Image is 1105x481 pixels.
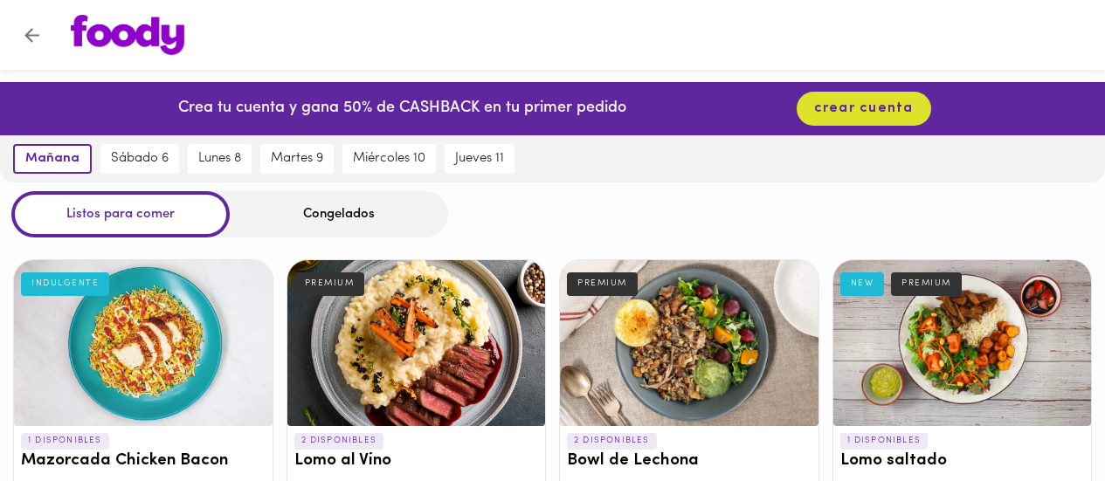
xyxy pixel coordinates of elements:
div: PREMIUM [294,272,365,295]
span: mañana [25,151,79,167]
button: sábado 6 [100,144,179,174]
div: Lomo al Vino [287,260,546,426]
div: PREMIUM [891,272,962,295]
span: jueves 11 [455,151,504,167]
div: Bowl de Lechona [560,260,818,426]
img: logo.png [71,15,184,55]
div: NEW [840,272,885,295]
span: miércoles 10 [353,151,425,167]
button: jueves 11 [445,144,515,174]
h3: Lomo al Vino [294,452,539,471]
h3: Bowl de Lechona [567,452,811,471]
button: mañana [13,144,92,174]
p: 1 DISPONIBLES [21,433,109,449]
div: INDULGENTE [21,272,109,295]
span: lunes 8 [198,151,241,167]
p: 1 DISPONIBLES [840,433,929,449]
p: 2 DISPONIBLES [294,433,384,449]
span: sábado 6 [111,151,169,167]
h3: Mazorcada Chicken Bacon [21,452,266,471]
button: martes 9 [260,144,334,174]
button: crear cuenta [797,92,931,126]
div: Listos para comer [11,191,230,237]
button: lunes 8 [188,144,252,174]
p: 2 DISPONIBLES [567,433,657,449]
div: Lomo saltado [833,260,1092,426]
p: Crea tu cuenta y gana 50% de CASHBACK en tu primer pedido [178,98,626,120]
button: miércoles 10 [342,144,436,174]
div: Mazorcada Chicken Bacon [14,260,273,426]
h3: Lomo saltado [840,452,1085,471]
span: martes 9 [271,151,323,167]
div: PREMIUM [567,272,638,295]
button: Volver [10,14,53,57]
span: crear cuenta [814,100,914,117]
div: Congelados [230,191,448,237]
